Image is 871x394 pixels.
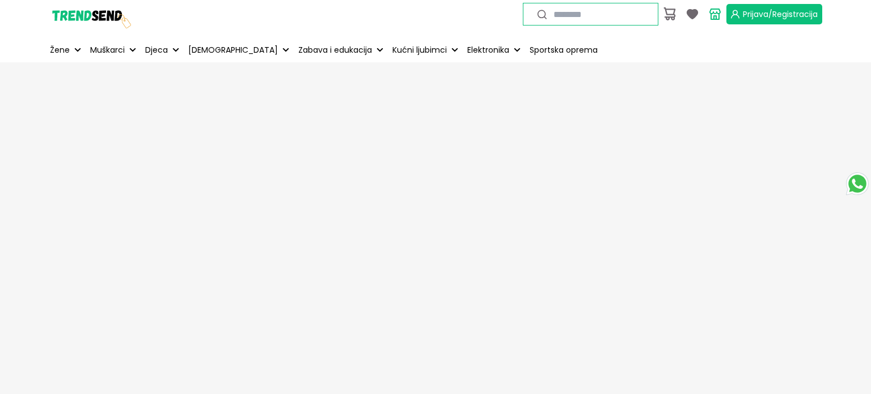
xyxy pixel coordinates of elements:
[390,37,460,62] button: Kućni ljubimci
[467,44,509,56] p: Elektronika
[50,44,70,56] p: Žene
[527,37,600,62] a: Sportska oprema
[392,44,447,56] p: Kućni ljubimci
[465,37,523,62] button: Elektronika
[188,44,278,56] p: [DEMOGRAPHIC_DATA]
[298,44,372,56] p: Zabava i edukacija
[296,37,386,62] button: Zabava i edukacija
[48,37,83,62] button: Žene
[143,37,181,62] button: Djeca
[186,37,291,62] button: [DEMOGRAPHIC_DATA]
[743,9,818,20] span: Prijava/Registracija
[90,44,125,56] p: Muškarci
[145,44,168,56] p: Djeca
[88,37,138,62] button: Muškarci
[726,4,822,24] button: Prijava/Registracija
